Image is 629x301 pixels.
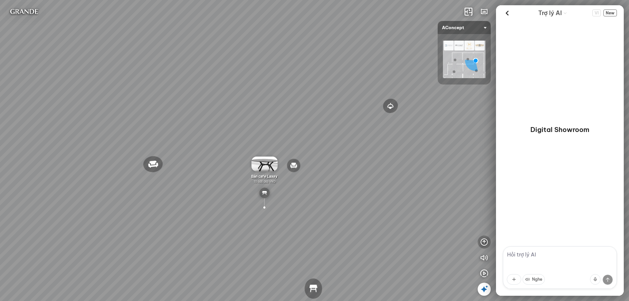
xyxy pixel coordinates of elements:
span: AConcept [442,21,486,34]
button: New Chat [603,9,617,16]
span: Bàn cafe Laxey [251,174,277,179]
img: table_YREKD739JCN6.svg [259,188,270,198]
img: AConcept_CTMHTJT2R6E4.png [443,41,486,78]
span: VI [592,9,601,16]
img: logo [5,5,43,18]
img: B_n_cafe_Laxey_4XGWNAEYRY6G.gif [251,157,277,171]
p: Digital Showroom [530,125,589,134]
button: Nghe [523,274,545,285]
span: 10.500.000 VND [254,179,276,183]
div: AI Guide options [538,8,567,18]
button: Change language [592,9,601,16]
span: New [603,9,617,16]
span: Trợ lý AI [538,9,562,18]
